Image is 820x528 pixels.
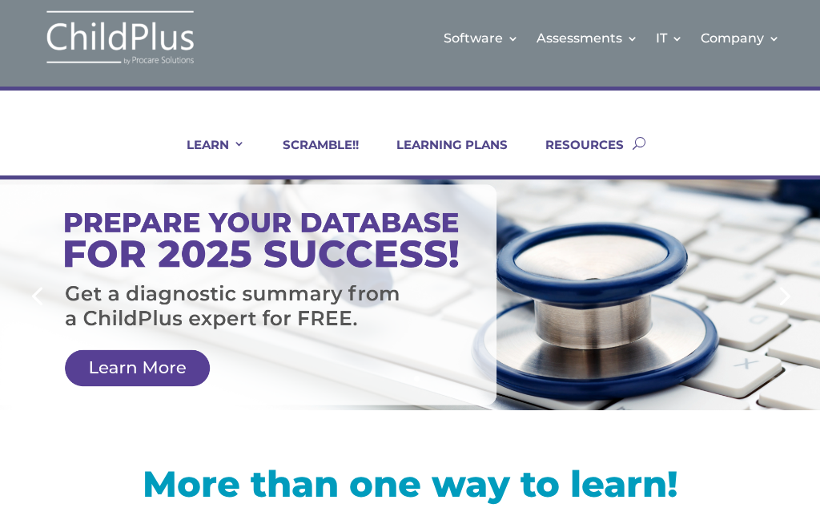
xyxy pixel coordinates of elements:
[525,137,624,175] a: RESOURCES
[41,466,779,510] h1: More than one way to learn!
[444,6,519,71] a: Software
[376,137,508,175] a: LEARNING PLANS
[701,6,780,71] a: Company
[414,376,420,381] a: 2
[656,6,683,71] a: IT
[400,376,406,381] a: 1
[263,137,359,175] a: SCRAMBLE!!
[537,6,638,71] a: Assessments
[167,137,245,175] a: LEARN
